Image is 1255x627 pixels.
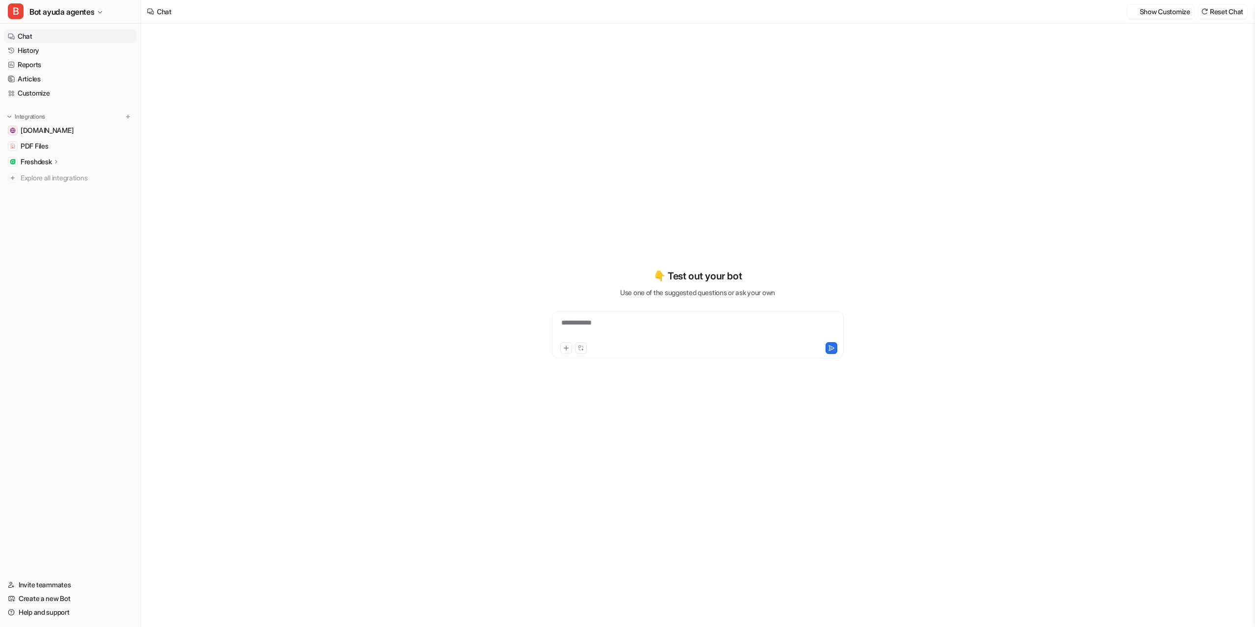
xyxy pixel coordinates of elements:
[4,605,137,619] a: Help and support
[4,139,137,153] a: PDF FilesPDF Files
[29,5,94,19] span: Bot ayuda agentes
[4,29,137,43] a: Chat
[21,125,74,135] span: [DOMAIN_NAME]
[4,578,137,592] a: Invite teammates
[21,157,51,167] p: Freshdesk
[8,3,24,19] span: B
[10,127,16,133] img: www.fricosmos.com
[4,72,137,86] a: Articles
[653,269,742,283] p: 👇 Test out your bot
[1140,6,1190,17] p: Show Customize
[4,86,137,100] a: Customize
[4,44,137,57] a: History
[8,173,18,183] img: explore all integrations
[4,171,137,185] a: Explore all integrations
[1130,8,1137,15] img: customize
[4,124,137,137] a: www.fricosmos.com[DOMAIN_NAME]
[4,592,137,605] a: Create a new Bot
[125,113,131,120] img: menu_add.svg
[1198,4,1247,19] button: Reset Chat
[10,159,16,165] img: Freshdesk
[15,113,45,121] p: Integrations
[21,141,48,151] span: PDF Files
[10,143,16,149] img: PDF Files
[4,58,137,72] a: Reports
[1127,4,1194,19] button: Show Customize
[6,113,13,120] img: expand menu
[157,6,172,17] div: Chat
[620,287,775,298] p: Use one of the suggested questions or ask your own
[1201,8,1208,15] img: reset
[4,112,48,122] button: Integrations
[21,170,133,186] span: Explore all integrations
